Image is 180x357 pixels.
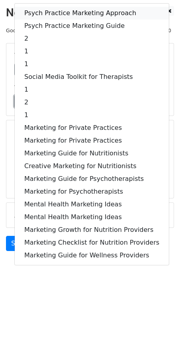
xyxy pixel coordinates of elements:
a: Marketing for Psychotherapists [15,185,169,198]
a: Mental Health Marketing Ideas [15,198,169,211]
small: Google Sheet: [6,27,100,33]
h2: New Campaign [6,6,174,20]
a: Marketing for Private Practices [15,134,169,147]
a: Psych Practice Marketing Guide [15,20,169,32]
a: 1 [15,58,169,71]
a: Marketing Guide for Wellness Providers [15,249,169,262]
a: Send [6,236,32,251]
a: Social Media Toolkit for Therapists [15,71,169,83]
a: 1 [15,83,169,96]
a: 2 [15,32,169,45]
a: Marketing Guide for Nutritionists [15,147,169,160]
a: Marketing Checklist for Nutrition Providers [15,236,169,249]
a: 1 [15,45,169,58]
a: Creative Marketing for Nutritionists [15,160,169,173]
a: 1 [15,109,169,122]
a: Marketing for Private Practices [15,122,169,134]
a: Marketing Growth for Nutrition Providers [15,224,169,236]
iframe: Chat Widget [140,319,180,357]
a: 2 [15,96,169,109]
a: Marketing Guide for Psychotherapists [15,173,169,185]
a: Psych Practice Marketing Approach [15,7,169,20]
a: Mental Health Marketing Ideas [15,211,169,224]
